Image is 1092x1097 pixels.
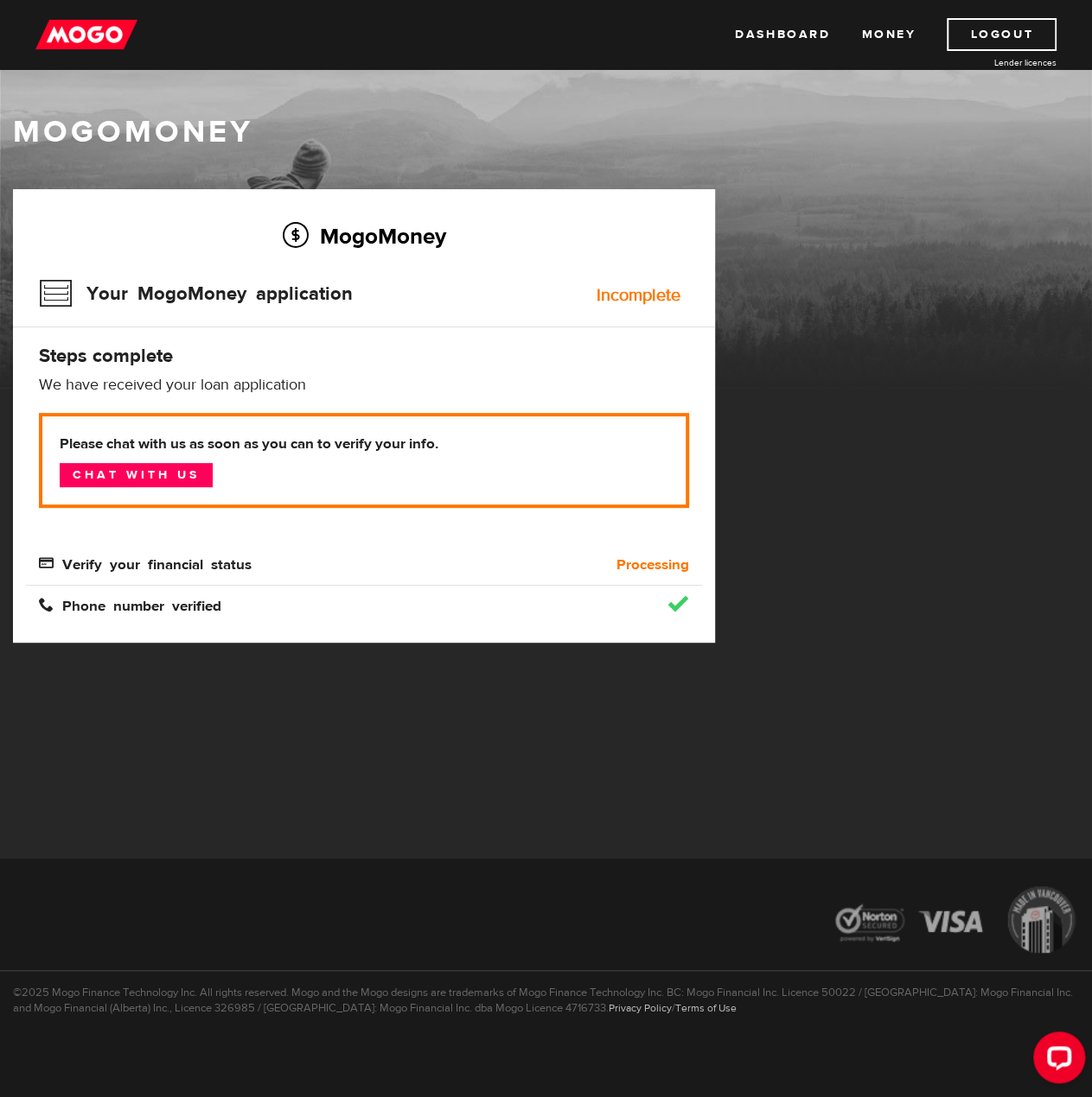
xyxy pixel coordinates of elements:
[39,375,689,396] p: We have received your loan application
[947,18,1057,51] a: Logout
[675,1001,737,1015] a: Terms of Use
[35,18,137,51] img: mogo_logo-11ee424be714fa7cbb0f0f49df9e16ec.png
[616,555,689,575] b: Processing
[819,873,1092,970] img: legal-icons-92a2ffecb4d32d839781d1b4e4802d7b.png
[735,18,830,51] a: Dashboard
[39,218,689,254] h2: MogoMoney
[13,114,1079,150] h1: MogoMoney
[927,56,1057,69] a: Lender licences
[597,287,680,304] div: Incomplete
[60,463,213,487] a: Chat with us
[609,1001,672,1015] a: Privacy Policy
[861,18,916,51] a: Money
[39,597,221,612] span: Phone number verified
[39,555,252,570] span: Verify your financial status
[1019,1024,1092,1097] iframe: LiveChat chat widget
[39,344,689,368] h4: Steps complete
[39,271,353,316] h3: Your MogoMoney application
[60,434,668,454] b: Please chat with us as soon as you can to verify your info.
